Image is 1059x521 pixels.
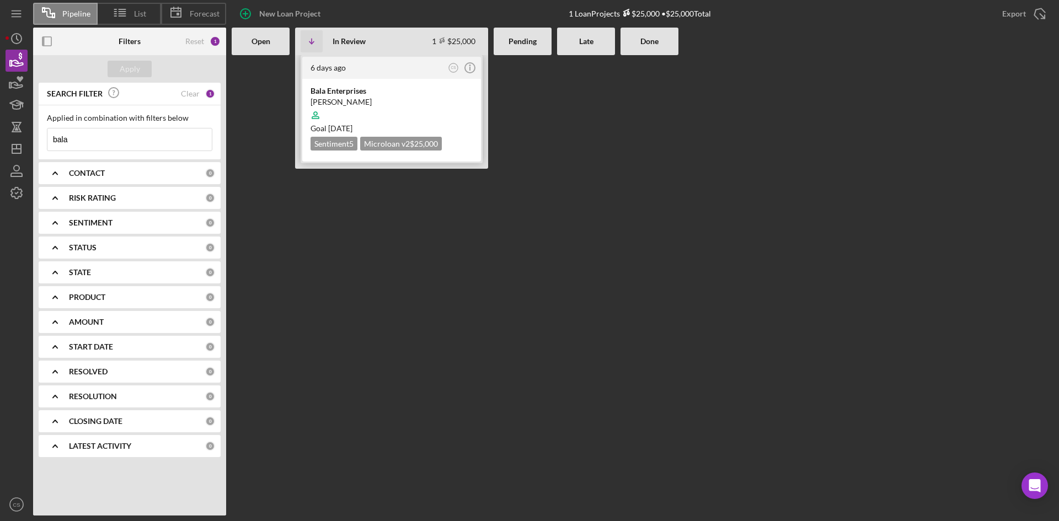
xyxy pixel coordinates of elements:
[205,243,215,253] div: 0
[1002,3,1026,25] div: Export
[205,367,215,377] div: 0
[360,137,442,151] div: Microloan v2 $25,000
[509,37,537,46] b: Pending
[311,123,352,133] span: Goal
[69,417,122,426] b: CLOSING DATE
[259,3,320,25] div: New Loan Project
[205,441,215,451] div: 0
[47,89,103,98] b: SEARCH FILTER
[1021,472,1048,499] div: Open Intercom Messenger
[69,442,131,450] b: LATEST ACTIVITY
[311,137,357,151] div: Sentiment 5
[620,9,660,18] div: $25,000
[328,123,352,133] time: 09/21/2025
[69,194,116,202] b: RISK RATING
[120,61,140,77] div: Apply
[69,318,104,326] b: AMOUNT
[69,243,97,252] b: STATUS
[579,37,593,46] b: Late
[205,342,215,352] div: 0
[69,392,117,401] b: RESOLUTION
[205,168,215,178] div: 0
[62,9,90,18] span: Pipeline
[210,36,221,47] div: 1
[69,293,105,302] b: PRODUCT
[446,61,461,76] button: CS
[205,391,215,401] div: 0
[190,9,220,18] span: Forecast
[205,193,215,203] div: 0
[640,37,659,46] b: Done
[205,416,215,426] div: 0
[451,66,457,69] text: CS
[333,37,366,46] b: In Review
[991,3,1053,25] button: Export
[108,61,152,77] button: Apply
[47,114,212,122] div: Applied in combination with filters below
[205,267,215,277] div: 0
[301,55,483,163] a: 6 days agoCSBala Enterprises[PERSON_NAME]Goal [DATE]Sentiment5Microloan v2$25,000
[134,9,146,18] span: List
[13,502,20,508] text: CS
[69,169,105,178] b: CONTACT
[69,218,113,227] b: SENTIMENT
[119,37,141,46] b: Filters
[311,85,473,96] div: Bala Enterprises
[252,37,270,46] b: Open
[432,36,475,46] div: 1 $25,000
[205,317,215,327] div: 0
[311,96,473,108] div: [PERSON_NAME]
[6,493,28,515] button: CS
[205,292,215,302] div: 0
[69,342,113,351] b: START DATE
[69,268,91,277] b: STATE
[181,89,200,98] div: Clear
[232,3,331,25] button: New Loan Project
[311,63,346,72] time: 2025-08-12 17:39
[205,89,215,99] div: 1
[185,37,204,46] div: Reset
[569,9,711,18] div: 1 Loan Projects • $25,000 Total
[205,218,215,228] div: 0
[69,367,108,376] b: RESOLVED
